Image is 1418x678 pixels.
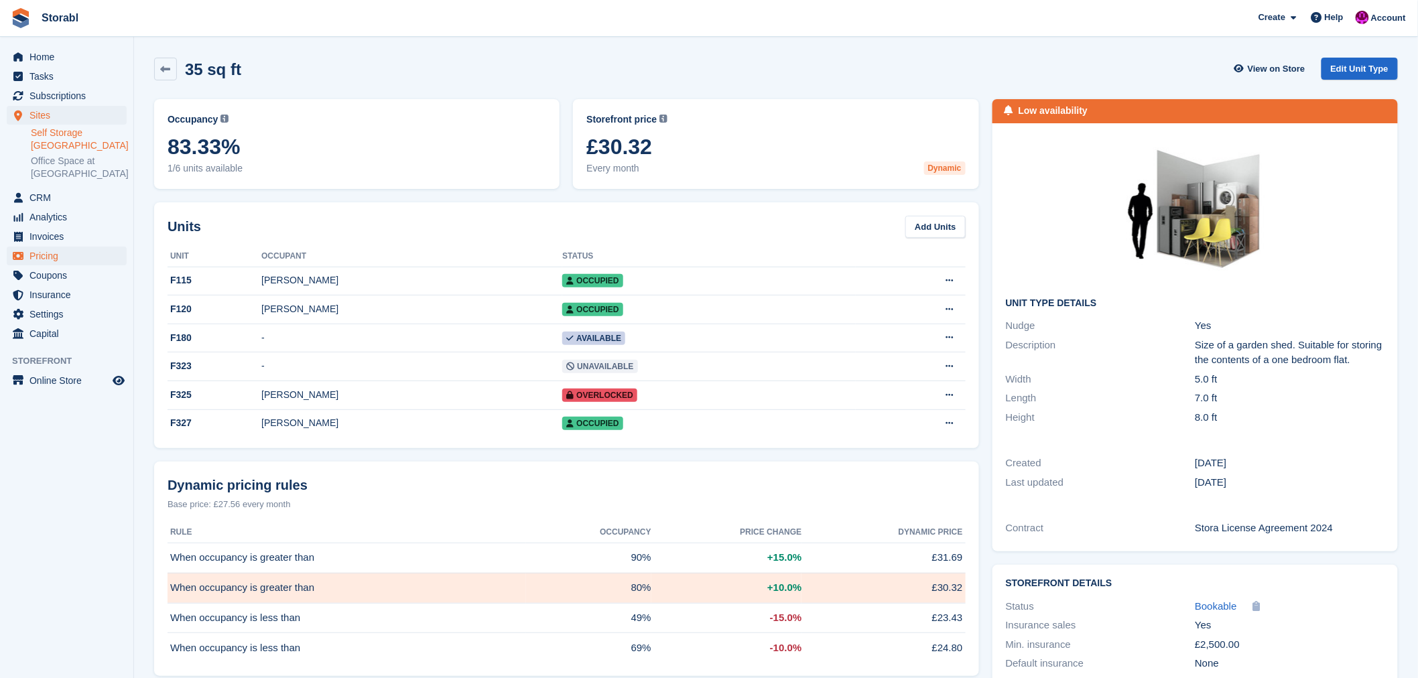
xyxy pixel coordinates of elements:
a: Storabl [36,7,84,29]
span: Pricing [29,247,110,265]
span: Settings [29,305,110,324]
h2: Storefront Details [1006,578,1384,589]
span: Analytics [29,208,110,226]
span: 80% [631,580,651,596]
h2: Units [168,216,201,236]
div: Low availability [1019,104,1088,118]
td: - [261,324,562,352]
span: Coupons [29,266,110,285]
a: Self Storage [GEOGRAPHIC_DATA] [31,127,127,152]
span: Every month [586,161,965,176]
div: None [1195,656,1384,671]
div: Contract [1006,521,1196,536]
a: Preview store [111,372,127,389]
h2: Unit Type details [1006,298,1384,309]
div: [PERSON_NAME] [261,416,562,430]
span: Invoices [29,227,110,246]
a: menu [7,106,127,125]
span: 83.33% [168,135,546,159]
div: Dynamic pricing rules [168,475,966,495]
span: Sites [29,106,110,125]
div: [PERSON_NAME] [261,273,562,287]
div: Dynamic [924,161,966,175]
div: Height [1006,410,1196,425]
span: 49% [631,610,651,626]
a: menu [7,305,127,324]
span: Storefront [12,354,133,368]
div: Status [1006,599,1196,614]
span: Help [1325,11,1344,24]
span: 90% [631,550,651,565]
td: When occupancy is less than [168,633,526,663]
div: F115 [168,273,261,287]
div: Width [1006,372,1196,387]
div: Nudge [1006,318,1196,334]
div: 8.0 ft [1195,410,1384,425]
div: Description [1006,338,1196,368]
a: menu [7,227,127,246]
a: menu [7,67,127,86]
div: Size of a garden shed. Suitable for storing the contents of a one bedroom flat. [1195,338,1384,368]
span: Capital [29,324,110,343]
span: View on Store [1248,62,1305,76]
span: Home [29,48,110,66]
span: +15.0% [767,550,801,565]
span: 69% [631,640,651,656]
span: Storefront price [586,113,657,127]
span: £30.32 [586,135,965,159]
span: Available [562,332,625,345]
div: F323 [168,359,261,373]
div: £2,500.00 [1195,637,1384,653]
a: menu [7,324,127,343]
a: Office Space at [GEOGRAPHIC_DATA] [31,155,127,180]
a: menu [7,48,127,66]
span: -15.0% [770,610,802,626]
div: [PERSON_NAME] [261,302,562,316]
td: When occupancy is less than [168,603,526,633]
span: £31.69 [932,550,963,565]
th: Unit [168,246,261,267]
div: Yes [1195,618,1384,633]
th: Status [562,246,856,267]
div: F325 [168,388,261,402]
h2: 35 sq ft [185,60,241,78]
img: icon-info-grey-7440780725fd019a000dd9b08b2336e03edf1995a4989e88bcd33f0948082b44.svg [220,115,229,123]
span: +10.0% [767,580,801,596]
div: [PERSON_NAME] [261,388,562,402]
span: Occupied [562,274,623,287]
img: icon-info-grey-7440780725fd019a000dd9b08b2336e03edf1995a4989e88bcd33f0948082b44.svg [659,115,667,123]
span: Unavailable [562,360,637,373]
span: Occupancy [168,113,218,127]
span: Insurance [29,285,110,304]
span: Occupied [562,417,623,430]
span: Bookable [1195,600,1237,612]
span: Overlocked [562,389,637,402]
img: Helen Morton [1356,11,1369,24]
a: menu [7,285,127,304]
a: menu [7,247,127,265]
td: When occupancy is greater than [168,573,526,603]
img: stora-icon-8386f47178a22dfd0bd8f6a31ec36ba5ce8667c1dd55bd0f319d3a0aa187defe.svg [11,8,31,28]
div: Insurance sales [1006,618,1196,633]
a: Add Units [905,216,965,238]
div: Stora License Agreement 2024 [1195,521,1384,536]
span: Tasks [29,67,110,86]
span: Create [1259,11,1285,24]
img: 35-sqft-unit.jpg [1094,137,1295,287]
span: Dynamic price [899,526,963,538]
th: Occupant [261,246,562,267]
a: Edit Unit Type [1322,58,1398,80]
div: 7.0 ft [1195,391,1384,406]
span: £23.43 [932,610,963,626]
span: Occupancy [600,526,651,538]
div: F180 [168,331,261,345]
span: £24.80 [932,640,963,656]
td: - [261,352,562,381]
div: Length [1006,391,1196,406]
span: Account [1371,11,1406,25]
span: Subscriptions [29,86,110,105]
div: Created [1006,456,1196,471]
a: menu [7,208,127,226]
td: When occupancy is greater than [168,543,526,573]
span: -10.0% [770,640,802,656]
